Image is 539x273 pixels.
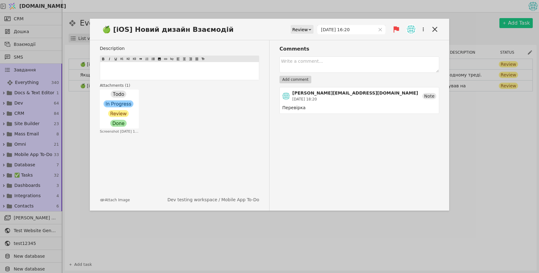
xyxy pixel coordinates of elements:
[100,24,240,35] span: 🍏 [iOS] Новий дизайн Взаємодій
[378,27,382,32] svg: close
[407,25,415,34] img: ih
[292,96,418,102] div: [DATE] 18:20
[100,83,259,88] h4: Attachments ( 1 )
[168,197,259,203] div: /
[282,105,436,111] div: Перевірка
[292,25,308,34] div: Review
[378,27,382,32] button: Clear
[100,45,259,52] label: Description
[282,92,290,100] img: ih
[279,45,439,53] h3: Comments
[292,90,418,96] div: [PERSON_NAME][EMAIL_ADDRESS][DOMAIN_NAME]
[100,197,130,203] button: Attach Image
[422,93,436,99] div: Note
[279,76,311,83] button: Add comment
[318,25,375,34] input: dd.MM.yyyy HH:mm
[221,197,259,203] a: Mobile App To-Do
[168,197,217,203] a: Dev testing workspace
